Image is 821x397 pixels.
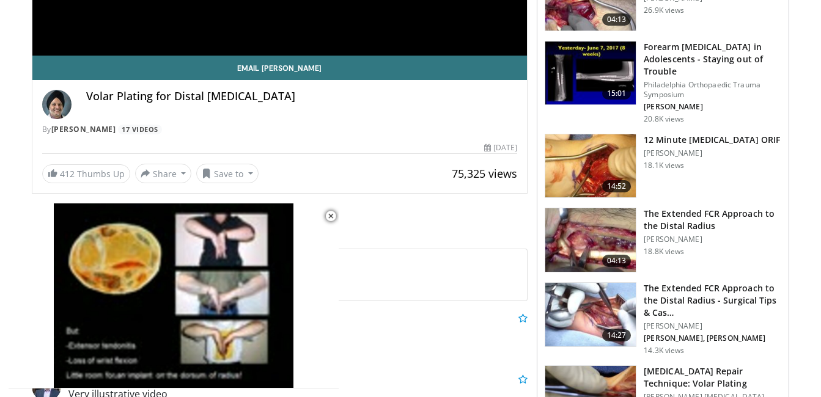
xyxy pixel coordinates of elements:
a: 412 Thumbs Up [42,164,130,183]
button: Save to [196,164,259,183]
p: [PERSON_NAME] [644,321,781,331]
h3: [MEDICAL_DATA] Repair Technique: Volar Plating [644,365,781,390]
img: 25619031-145e-4c60-a054-82f5ddb5a1ab.150x105_q85_crop-smart_upscale.jpg [545,42,636,105]
div: By [42,124,518,135]
p: 26.9K views [644,5,684,15]
img: Avatar [42,90,72,119]
p: [PERSON_NAME] [644,148,780,158]
a: Email [PERSON_NAME] [32,56,528,80]
p: [PERSON_NAME], [PERSON_NAME] [644,333,781,343]
span: 14:27 [602,329,631,341]
span: 412 [60,168,75,180]
div: [DATE] [484,142,517,153]
img: 2c6ec3c6-68ea-4c94-873f-422dc06e1622.150x105_q85_crop-smart_upscale.jpg [545,283,636,346]
h3: Forearm [MEDICAL_DATA] in Adolescents - Staying out of Trouble [644,41,781,78]
p: [PERSON_NAME] [644,235,781,244]
h3: The Extended FCR Approach to the Distal Radius [644,208,781,232]
span: 04:13 [602,13,631,26]
h3: 12 Minute [MEDICAL_DATA] ORIF [644,134,780,146]
span: 14:52 [602,180,631,192]
span: 04:13 [602,255,631,267]
a: 14:52 12 Minute [MEDICAL_DATA] ORIF [PERSON_NAME] 18.1K views [545,134,781,198]
img: 320113_0000_1.png.150x105_q85_crop-smart_upscale.jpg [545,208,636,272]
video-js: Video Player [9,203,339,388]
span: 75,325 views [452,166,517,181]
a: 17 Videos [118,125,163,135]
p: 18.1K views [644,161,684,170]
span: 15:01 [602,87,631,100]
a: 04:13 The Extended FCR Approach to the Distal Radius [PERSON_NAME] 18.8K views [545,208,781,272]
button: Close [318,203,343,229]
img: 99621ec1-f93f-4954-926a-d628ad4370b3.jpg.150x105_q85_crop-smart_upscale.jpg [545,134,636,198]
h3: The Extended FCR Approach to the Distal Radius - Surgical Tips & Cas… [644,282,781,319]
p: 14.3K views [644,346,684,355]
p: [PERSON_NAME] [644,102,781,112]
a: [PERSON_NAME] [51,124,116,134]
a: 14:27 The Extended FCR Approach to the Distal Radius - Surgical Tips & Cas… [PERSON_NAME] [PERSON... [545,282,781,355]
p: Philadelphia Orthopaedic Trauma Symposium [644,80,781,100]
p: 20.8K views [644,114,684,124]
button: Share [135,164,192,183]
a: 15:01 Forearm [MEDICAL_DATA] in Adolescents - Staying out of Trouble Philadelphia Orthopaedic Tra... [545,41,781,124]
h4: Volar Plating for Distal [MEDICAL_DATA] [86,90,518,103]
p: 18.8K views [644,247,684,257]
